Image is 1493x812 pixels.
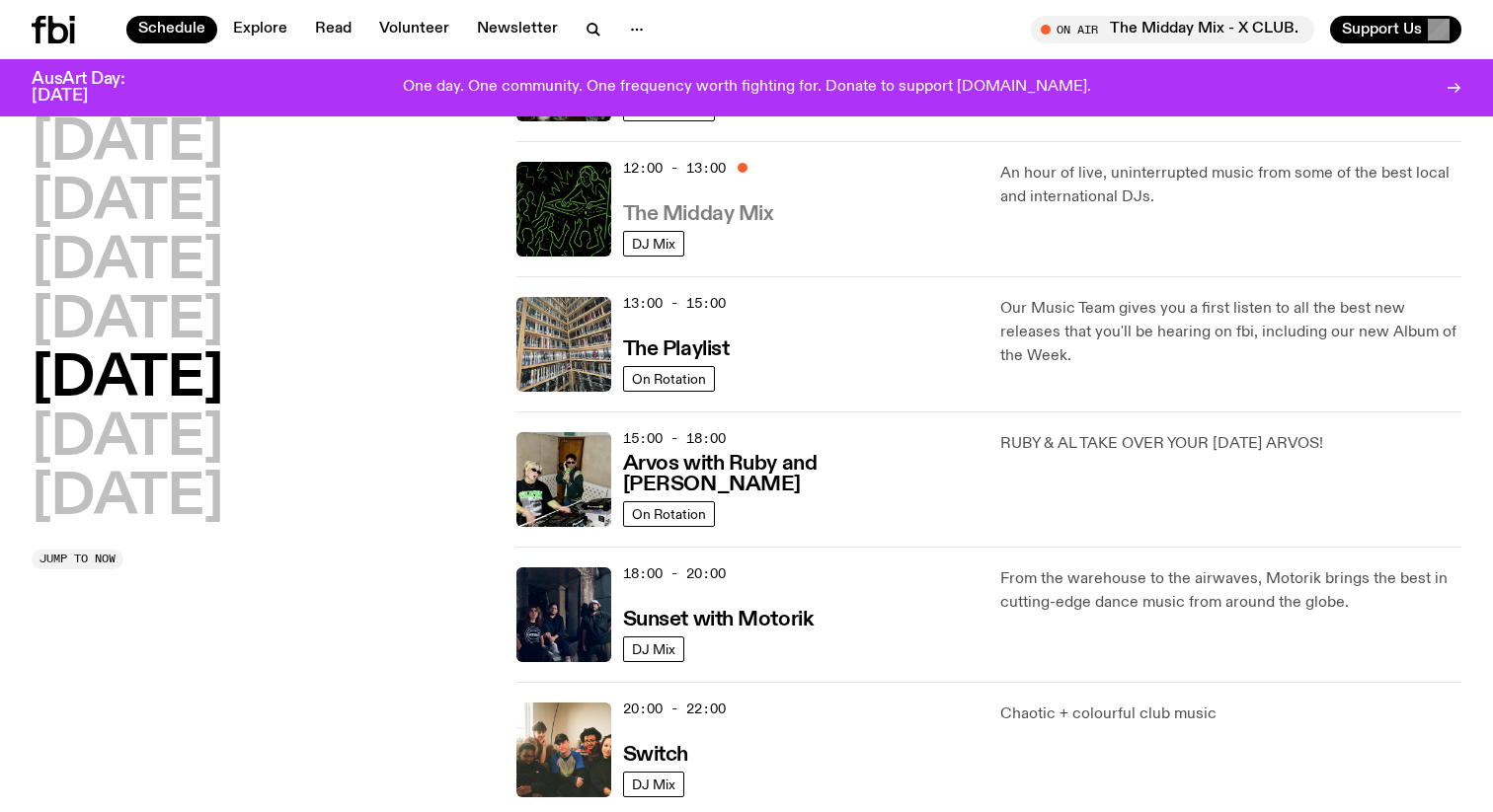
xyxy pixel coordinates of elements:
[1000,162,1461,209] p: An hour of live, uninterrupted music from some of the best local and international DJs.
[516,432,611,527] img: Ruby wears a Collarbones t shirt and pretends to play the DJ decks, Al sings into a pringles can....
[32,176,223,231] button: [DATE]
[516,702,611,797] img: A warm film photo of the switch team sitting close together. from left to right: Cedar, Lau, Sand...
[623,741,688,766] a: Switch
[32,294,223,349] button: [DATE]
[623,700,726,718] span: 20:00 - 22:00
[632,371,706,386] span: On Rotation
[623,294,726,313] span: 13:00 - 15:00
[32,411,223,467] button: [DATE]
[632,236,675,251] span: DJ Mix
[623,745,688,766] h3: Switch
[32,352,223,407] button: [DATE]
[623,231,684,257] a: DJ Mix
[1000,567,1461,615] p: From the warehouse to the airwaves, Motorik brings the best in cutting-edge dance music from arou...
[623,339,730,360] h3: The Playlist
[32,71,158,105] h3: AusArt Day: [DATE]
[623,159,726,178] span: 12:00 - 13:00
[367,16,461,43] a: Volunteer
[1000,432,1461,456] p: RUBY & AL TAKE OVER YOUR [DATE] ARVOS!
[632,776,675,791] span: DJ Mix
[623,606,814,630] a: Sunset with Motorik
[623,564,726,583] span: 18:00 - 20:00
[465,16,570,43] a: Newsletter
[403,79,1091,97] p: One day. One community. One frequency worth fighting for. Donate to support [DOMAIN_NAME].
[632,641,675,656] span: DJ Mix
[1342,21,1422,38] span: Support Us
[623,366,715,392] a: On Rotation
[623,454,978,495] h3: Arvos with Ruby and [PERSON_NAME]
[623,200,774,225] a: The Midday Mix
[32,471,223,526] button: [DATE]
[303,16,363,43] a: Read
[1330,16,1461,43] button: Support Us
[632,506,706,521] span: On Rotation
[1000,297,1461,368] p: Our Music Team gives you a first listen to all the best new releases that you'll be hearing on fb...
[623,501,715,527] a: On Rotation
[1031,16,1314,43] button: On AirThe Midday Mix - X CLUB.
[32,550,123,569] button: Jump to now
[623,610,814,630] h3: Sunset with Motorik
[623,636,684,662] a: DJ Mix
[623,429,726,448] span: 15:00 - 18:00
[126,16,217,43] a: Schedule
[623,335,730,360] a: The Playlist
[221,16,299,43] a: Explore
[32,235,223,290] button: [DATE]
[516,297,611,392] img: A corner shot of the fbi music library
[1000,702,1461,726] p: Chaotic + colourful club music
[623,204,774,225] h3: The Midday Mix
[623,772,684,797] a: DJ Mix
[32,116,223,172] button: [DATE]
[623,450,978,495] a: Arvos with Ruby and [PERSON_NAME]
[39,554,116,564] span: Jump to now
